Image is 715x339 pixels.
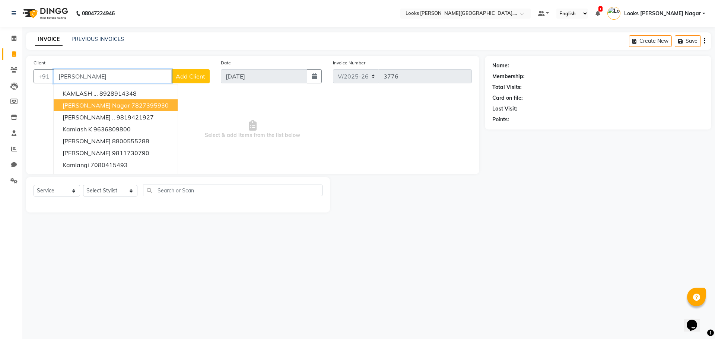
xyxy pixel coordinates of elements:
div: Card on file: [492,94,523,102]
input: Search or Scan [143,185,322,196]
button: Create New [629,35,672,47]
button: +91 [34,69,54,83]
label: Invoice Number [333,60,365,66]
a: 1 [595,10,600,17]
div: Total Visits: [492,83,522,91]
label: Client [34,60,45,66]
img: logo [19,3,70,24]
span: KAMLASH ... [63,90,98,97]
a: INVOICE [35,33,63,46]
span: [PERSON_NAME] [63,149,111,157]
span: [PERSON_NAME] [63,173,111,180]
img: Looks Kamla Nagar [607,7,620,20]
b: 08047224946 [82,3,115,24]
ngb-highlight: 9636809800 [93,125,131,133]
label: Date [221,60,231,66]
ngb-highlight: 9811730790 [112,149,149,157]
span: Select & add items from the list below [34,92,472,167]
span: [PERSON_NAME] .. [63,113,115,121]
a: PREVIOUS INVOICES [71,36,124,42]
ngb-highlight: 9819421927 [117,113,154,121]
span: Looks [PERSON_NAME] Nagar [624,10,701,17]
div: Last Visit: [492,105,517,113]
span: kamlangi [63,161,89,169]
ngb-highlight: 9414364951 [112,173,149,180]
button: Save [675,35,701,47]
span: Add Client [176,73,205,80]
ngb-highlight: 7827395930 [131,102,169,109]
button: Add Client [171,69,210,83]
div: Points: [492,116,509,124]
div: Name: [492,62,509,70]
ngb-highlight: 8800555288 [112,137,149,145]
span: [PERSON_NAME] Nagar [63,102,130,109]
div: Membership: [492,73,525,80]
iframe: chat widget [684,309,708,332]
input: Search by Name/Mobile/Email/Code [54,69,172,83]
span: 1 [598,6,603,12]
ngb-highlight: 7080415493 [90,161,128,169]
span: [PERSON_NAME] [63,137,111,145]
span: Kamlash k [63,125,92,133]
ngb-highlight: 8928914348 [99,90,137,97]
